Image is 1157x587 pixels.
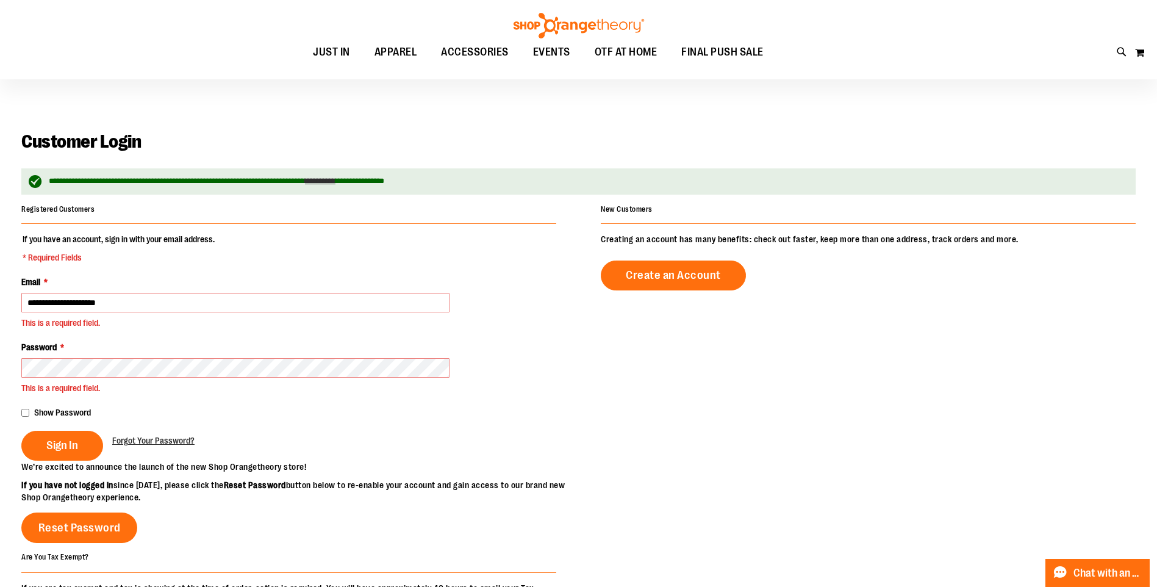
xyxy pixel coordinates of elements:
p: Creating an account has many benefits: check out faster, keep more than one address, track orders... [601,233,1136,245]
a: JUST IN [301,38,362,67]
a: EVENTS [521,38,582,67]
span: Chat with an Expert [1073,567,1142,579]
span: Reset Password [38,521,121,535]
span: APPAREL [374,38,417,66]
span: JUST IN [313,38,350,66]
a: ACCESSORIES [429,38,521,67]
a: Create an Account [601,261,746,290]
span: Forgot Your Password? [112,436,195,445]
span: Email [21,277,40,287]
strong: Registered Customers [21,205,95,214]
strong: Reset Password [224,480,286,490]
strong: Are You Tax Exempt? [21,553,89,561]
span: OTF AT HOME [595,38,657,66]
span: Show Password [34,408,91,417]
button: Chat with an Expert [1045,559,1150,587]
strong: If you have not logged in [21,480,113,490]
a: Forgot Your Password? [112,434,195,447]
legend: If you have an account, sign in with your email address. [21,233,216,264]
span: * Required Fields [23,251,215,264]
span: ACCESSORIES [441,38,509,66]
span: EVENTS [533,38,570,66]
strong: New Customers [601,205,653,214]
div: This is a required field. [21,317,450,329]
div: This is a required field. [21,382,450,394]
p: since [DATE], please click the button below to re-enable your account and gain access to our bran... [21,479,579,503]
span: FINAL PUSH SALE [681,38,764,66]
a: FINAL PUSH SALE [669,38,776,67]
a: APPAREL [362,38,429,67]
span: Password [21,342,57,352]
img: Shop Orangetheory [512,13,646,38]
span: Customer Login [21,131,141,152]
button: Sign In [21,431,103,461]
a: OTF AT HOME [582,38,670,67]
a: Reset Password [21,513,137,543]
span: Create an Account [626,268,721,282]
span: Sign In [46,439,78,452]
p: We’re excited to announce the launch of the new Shop Orangetheory store! [21,461,579,473]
